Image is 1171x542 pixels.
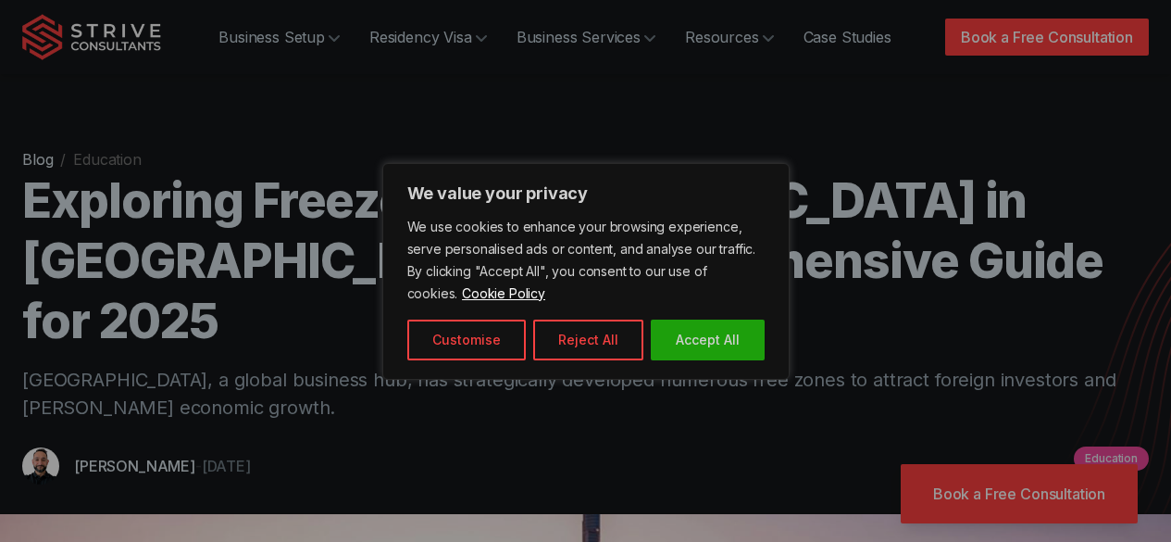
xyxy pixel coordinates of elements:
[407,216,765,305] p: We use cookies to enhance your browsing experience, serve personalised ads or content, and analys...
[407,183,765,205] p: We value your privacy
[651,320,765,360] button: Accept All
[533,320,643,360] button: Reject All
[382,163,790,380] div: We value your privacy
[407,320,526,360] button: Customise
[461,284,546,302] a: Cookie Policy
